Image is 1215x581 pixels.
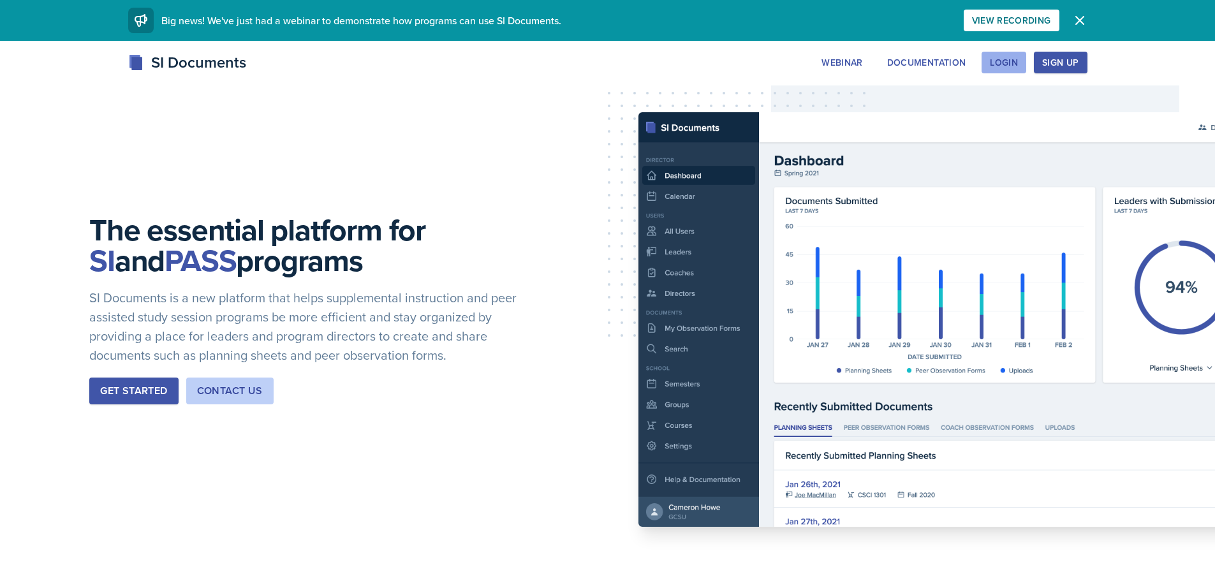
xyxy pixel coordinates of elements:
[128,51,246,74] div: SI Documents
[1034,52,1087,73] button: Sign Up
[972,15,1051,26] div: View Recording
[982,52,1026,73] button: Login
[186,378,274,404] button: Contact Us
[197,383,263,399] div: Contact Us
[821,57,862,68] div: Webinar
[100,383,167,399] div: Get Started
[990,57,1018,68] div: Login
[879,52,975,73] button: Documentation
[161,13,561,27] span: Big news! We've just had a webinar to demonstrate how programs can use SI Documents.
[887,57,966,68] div: Documentation
[1042,57,1079,68] div: Sign Up
[813,52,871,73] button: Webinar
[89,378,178,404] button: Get Started
[964,10,1059,31] button: View Recording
